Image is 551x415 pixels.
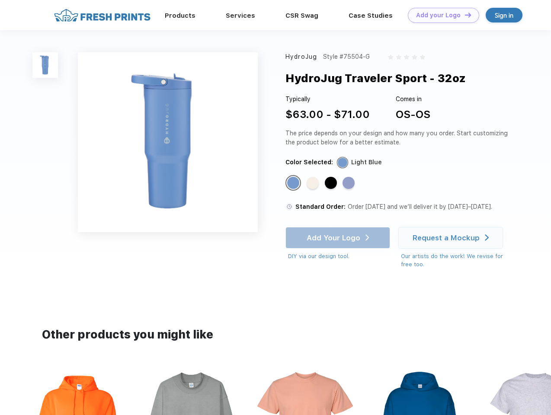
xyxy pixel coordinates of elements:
div: DIY via our design tool. [288,252,390,261]
div: Comes in [396,95,430,104]
div: HydroJug Traveler Sport - 32oz [285,70,466,86]
img: fo%20logo%202.webp [51,8,153,23]
div: Black [325,177,337,189]
img: gray_star.svg [404,54,409,60]
img: gray_star.svg [412,54,417,60]
a: Products [165,12,195,19]
div: Style #75504-G [323,52,370,61]
span: Standard Order: [295,203,346,210]
div: Peri [343,177,355,189]
div: $63.00 - $71.00 [285,107,370,122]
div: Cream [307,177,319,189]
div: Our artists do the work! We revise for free too. [401,252,511,269]
div: Color Selected: [285,158,333,167]
div: HydroJug [285,52,317,61]
div: Add your Logo [416,12,461,19]
img: standard order [285,203,293,211]
div: The price depends on your design and how many you order. Start customizing the product below for ... [285,129,511,147]
a: Sign in [486,8,522,22]
div: Sign in [495,10,513,20]
div: Request a Mockup [413,233,480,242]
img: func=resize&h=100 [32,52,58,78]
img: gray_star.svg [396,54,401,60]
img: white arrow [485,234,489,241]
div: Light Blue [351,158,382,167]
img: DT [465,13,471,17]
div: Light Blue [287,177,299,189]
img: gray_star.svg [420,54,425,60]
span: Order [DATE] and we’ll deliver it by [DATE]–[DATE]. [348,203,492,210]
img: gray_star.svg [388,54,393,60]
div: Other products you might like [42,326,509,343]
div: OS-OS [396,107,430,122]
img: func=resize&h=640 [78,52,258,232]
div: Typically [285,95,370,104]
